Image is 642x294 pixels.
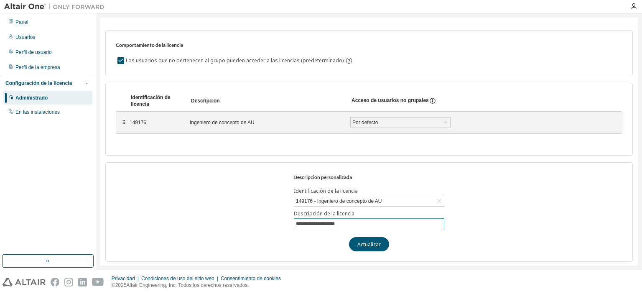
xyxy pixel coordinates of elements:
[294,210,354,217] font: Descripción de la licencia
[64,278,73,286] img: instagram.svg
[15,19,28,25] font: Panel
[51,278,59,286] img: facebook.svg
[5,80,72,86] font: Configuración de la licencia
[112,276,135,281] font: Privacidad
[131,95,171,107] font: Identificación de licencia
[126,282,249,288] font: Altair Engineering, Inc. Todos los derechos reservados.
[4,3,109,11] img: Altair Uno
[15,109,60,115] font: En las instalaciones
[115,282,127,288] font: 2025
[126,57,344,64] font: Los usuarios que no pertenecen al grupo pueden acceder a las licencias (predeterminado)
[352,120,378,125] font: Por defecto
[116,42,183,48] font: Comportamiento de la licencia
[190,120,255,125] font: Ingeniero de concepto de AU
[112,282,115,288] font: ©
[130,120,146,125] font: 149176
[121,119,126,126] span: ⠿
[349,237,389,252] button: Actualizar
[92,278,104,286] img: youtube.svg
[122,120,126,125] font: ⠿
[15,95,48,101] font: Administrado
[15,49,52,55] font: Perfil de usuario
[351,118,450,128] div: Por defecto
[3,278,46,286] img: altair_logo.svg
[294,196,444,206] div: 149176 - Ingeniero de concepto de AU
[293,174,352,180] font: Descripción personalizada
[15,34,35,40] font: Usuarios
[357,240,381,248] font: Actualizar
[345,57,353,64] svg: De forma predeterminada, cualquier usuario no asignado a ningún grupo puede acceder a cualquier l...
[221,276,281,281] font: Consentimiento de cookies
[15,64,60,70] font: Perfil de la empresa
[352,97,429,103] font: Acceso de usuarios no grupales
[296,198,382,204] font: 149176 - Ingeniero de concepto de AU
[294,187,358,194] font: Identificación de la licencia
[191,98,220,104] font: Descripción
[78,278,87,286] img: linkedin.svg
[141,276,214,281] font: Condiciones de uso del sitio web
